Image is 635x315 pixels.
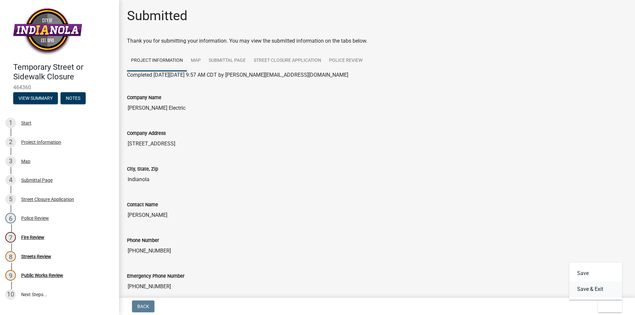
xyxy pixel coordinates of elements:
div: Start [21,121,31,125]
label: City, State, Zip [127,167,158,172]
label: Phone Number [127,238,159,243]
button: Save [569,265,622,281]
h1: Submitted [127,8,188,24]
div: 4 [5,175,16,185]
a: Street Closure Application [250,50,325,71]
a: Submittal Page [205,50,250,71]
div: Thank you for submitting your information. You may view the submitted information on the tabs below. [127,37,627,45]
a: Project Information [127,50,187,71]
a: Police Review [325,50,366,71]
h4: Temporary Street or Sidewalk Closure [13,62,114,82]
div: 3 [5,156,16,167]
img: City of Indianola, Iowa [13,7,82,56]
span: 464360 [13,84,106,91]
div: 1 [5,118,16,128]
label: Contact Name [127,203,158,207]
div: Street Closure Application [21,197,74,202]
div: Exit [569,263,622,300]
div: Submittal Page [21,178,53,182]
div: Fire Review [21,235,44,240]
div: Map [21,159,30,164]
div: Police Review [21,216,49,220]
div: 9 [5,270,16,281]
label: Company Address [127,131,166,136]
div: Streets Review [21,254,51,259]
div: 7 [5,232,16,243]
a: Map [187,50,205,71]
wm-modal-confirm: Summary [13,96,58,101]
div: 5 [5,194,16,205]
div: 6 [5,213,16,223]
button: Notes [61,92,86,104]
button: Save & Exit [569,281,622,297]
button: Exit [598,300,622,312]
div: Public Works Review [21,273,63,278]
span: Back [137,304,149,309]
button: View Summary [13,92,58,104]
div: 2 [5,137,16,147]
span: Completed [DATE][DATE] 9:57 AM CDT by [PERSON_NAME][EMAIL_ADDRESS][DOMAIN_NAME] [127,72,348,78]
label: Emergency Phone Number [127,274,185,279]
span: Exit [603,304,613,309]
div: Project Information [21,140,61,144]
wm-modal-confirm: Notes [61,96,86,101]
div: 8 [5,251,16,262]
label: Company Name [127,96,161,100]
div: 10 [5,289,16,300]
button: Back [132,300,154,312]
